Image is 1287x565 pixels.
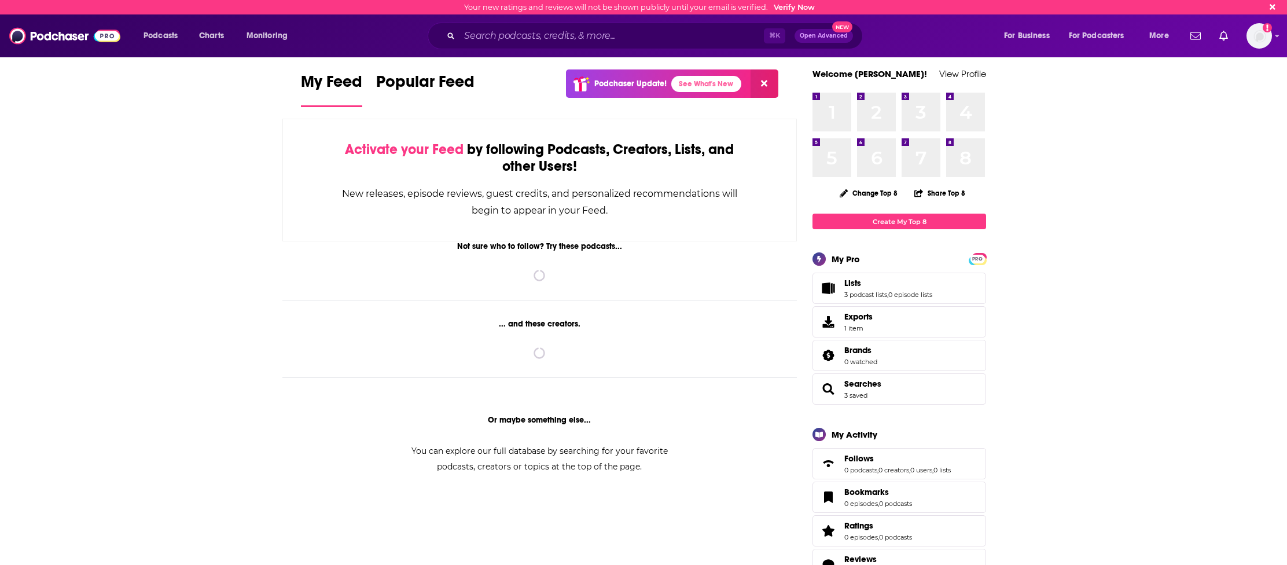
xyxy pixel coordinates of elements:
span: Brands [812,340,986,371]
div: Or maybe something else... [282,415,797,425]
span: My Feed [301,72,362,98]
a: Brands [844,345,877,355]
a: Ratings [844,520,912,531]
div: ... and these creators. [282,319,797,329]
span: Lists [844,278,861,288]
a: 0 creators [878,466,909,474]
span: For Business [1004,28,1050,44]
button: Change Top 8 [833,186,904,200]
span: Follows [844,453,874,464]
div: by following Podcasts, Creators, Lists, and other Users! [341,141,738,175]
div: My Pro [832,254,860,265]
a: Charts [192,27,231,45]
button: Show profile menu [1246,23,1272,49]
a: View Profile [939,68,986,79]
button: open menu [1061,27,1141,45]
a: 0 podcasts [844,466,877,474]
span: For Podcasters [1069,28,1124,44]
div: My Activity [832,429,877,440]
img: Podchaser - Follow, Share and Rate Podcasts [9,25,120,47]
span: ⌘ K [764,28,785,43]
span: Searches [812,373,986,405]
a: Lists [844,278,932,288]
button: open menu [1141,27,1183,45]
a: Searches [844,379,881,389]
span: Monitoring [247,28,288,44]
a: 0 watched [844,358,877,366]
a: Ratings [817,523,840,539]
a: 0 podcasts [879,533,912,541]
span: Bookmarks [812,482,986,513]
a: Show notifications dropdown [1186,26,1205,46]
a: 0 users [910,466,932,474]
span: Follows [812,448,986,479]
span: Bookmarks [844,487,889,497]
button: open menu [135,27,193,45]
a: Follows [844,453,951,464]
a: Brands [817,347,840,364]
span: 1 item [844,324,873,332]
a: 3 podcast lists [844,291,887,299]
span: Charts [199,28,224,44]
a: Exports [812,306,986,337]
input: Search podcasts, credits, & more... [459,27,764,45]
a: Bookmarks [844,487,912,497]
span: , [909,466,910,474]
div: Search podcasts, credits, & more... [439,23,874,49]
span: , [877,466,878,474]
span: , [878,500,879,508]
span: Ratings [844,520,873,531]
a: Lists [817,280,840,296]
span: , [932,466,933,474]
button: open menu [238,27,303,45]
div: New releases, episode reviews, guest credits, and personalized recommendations will begin to appe... [341,185,738,219]
span: Brands [844,345,872,355]
span: Podcasts [144,28,178,44]
span: Logged in as charlottestone [1246,23,1272,49]
div: Your new ratings and reviews will not be shown publicly until your email is verified. [464,3,815,12]
a: Popular Feed [376,72,475,107]
a: Bookmarks [817,489,840,505]
a: Follows [817,456,840,472]
span: Popular Feed [376,72,475,98]
span: , [887,291,888,299]
a: Welcome [PERSON_NAME]! [812,68,927,79]
span: Open Advanced [800,33,848,39]
p: Podchaser Update! [594,79,667,89]
a: 0 episode lists [888,291,932,299]
a: My Feed [301,72,362,107]
button: Share Top 8 [914,182,966,204]
button: Open AdvancedNew [795,29,853,43]
span: Reviews [844,554,877,564]
a: PRO [970,254,984,263]
a: Searches [817,381,840,397]
button: open menu [996,27,1064,45]
div: Not sure who to follow? Try these podcasts... [282,241,797,251]
a: 3 saved [844,391,867,399]
span: New [832,21,853,32]
img: User Profile [1246,23,1272,49]
a: Reviews [844,554,912,564]
a: Verify Now [774,3,815,12]
span: Ratings [812,515,986,546]
a: 0 episodes [844,533,878,541]
a: Show notifications dropdown [1215,26,1233,46]
a: Create My Top 8 [812,214,986,229]
a: See What's New [671,76,741,92]
span: Exports [844,311,873,322]
span: More [1149,28,1169,44]
span: , [878,533,879,541]
a: 0 lists [933,466,951,474]
span: Activate your Feed [345,141,464,158]
a: 0 podcasts [879,500,912,508]
span: PRO [970,255,984,263]
span: Lists [812,273,986,304]
div: You can explore our full database by searching for your favorite podcasts, creators or topics at ... [397,443,682,475]
a: 0 episodes [844,500,878,508]
span: Exports [817,314,840,330]
svg: Email not verified [1263,23,1272,32]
